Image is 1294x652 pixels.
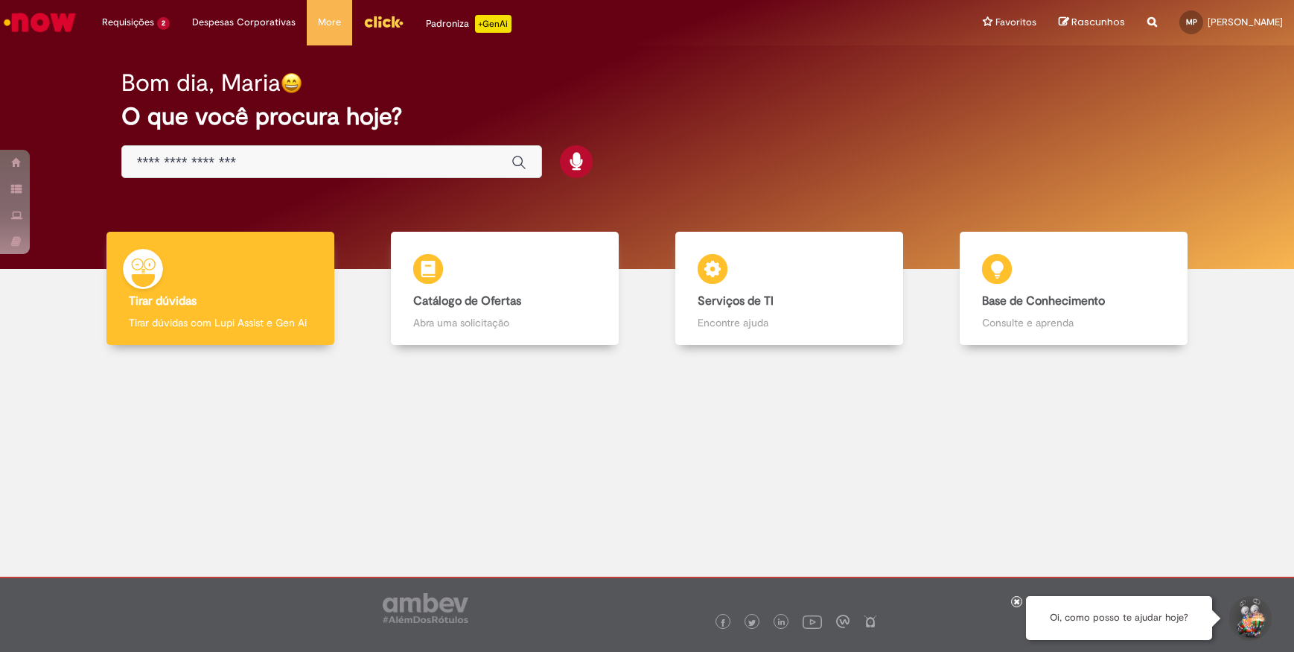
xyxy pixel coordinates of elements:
[1059,16,1125,30] a: Rascunhos
[778,618,785,627] img: logo_footer_linkedin.png
[413,315,596,330] p: Abra uma solicitação
[318,15,341,30] span: More
[647,232,931,346] a: Serviços de TI Encontre ajuda
[931,232,1216,346] a: Base de Conhecimento Consulte e aprenda
[383,593,468,623] img: logo_footer_ambev_rotulo_gray.png
[475,15,511,33] p: +GenAi
[129,315,312,330] p: Tirar dúvidas com Lupi Assist e Gen Ai
[1071,15,1125,29] span: Rascunhos
[982,294,1105,308] b: Base de Conhecimento
[1186,17,1197,27] span: MP
[698,315,881,330] p: Encontre ajuda
[748,619,756,627] img: logo_footer_twitter.png
[157,17,170,30] span: 2
[836,615,850,628] img: logo_footer_workplace.png
[363,232,647,346] a: Catálogo de Ofertas Abra uma solicitação
[719,619,727,627] img: logo_footer_facebook.png
[982,315,1165,330] p: Consulte e aprenda
[426,15,511,33] div: Padroniza
[1208,16,1283,28] span: [PERSON_NAME]
[995,15,1036,30] span: Favoritos
[413,294,521,308] b: Catálogo de Ofertas
[864,615,877,628] img: logo_footer_naosei.png
[121,70,281,96] h2: Bom dia, Maria
[129,294,197,308] b: Tirar dúvidas
[1,7,78,37] img: ServiceNow
[803,612,822,631] img: logo_footer_youtube.png
[102,15,154,30] span: Requisições
[698,294,774,308] b: Serviços de TI
[121,104,1173,130] h2: O que você procura hoje?
[1026,596,1212,640] div: Oi, como posso te ajudar hoje?
[78,232,363,346] a: Tirar dúvidas Tirar dúvidas com Lupi Assist e Gen Ai
[363,10,404,33] img: click_logo_yellow_360x200.png
[1227,596,1272,641] button: Iniciar Conversa de Suporte
[281,72,302,94] img: happy-face.png
[192,15,296,30] span: Despesas Corporativas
